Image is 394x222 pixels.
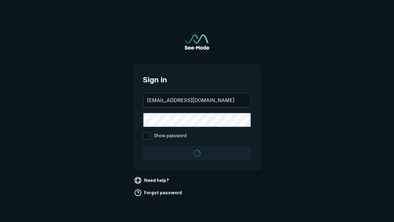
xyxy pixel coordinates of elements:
a: Need help? [133,175,171,185]
a: Forgot password [133,188,184,198]
span: Sign in [143,74,251,85]
img: See-Mode Logo [185,35,209,50]
span: Show password [154,132,187,140]
a: Go to sign in [185,35,209,50]
input: your@email.com [143,93,251,107]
